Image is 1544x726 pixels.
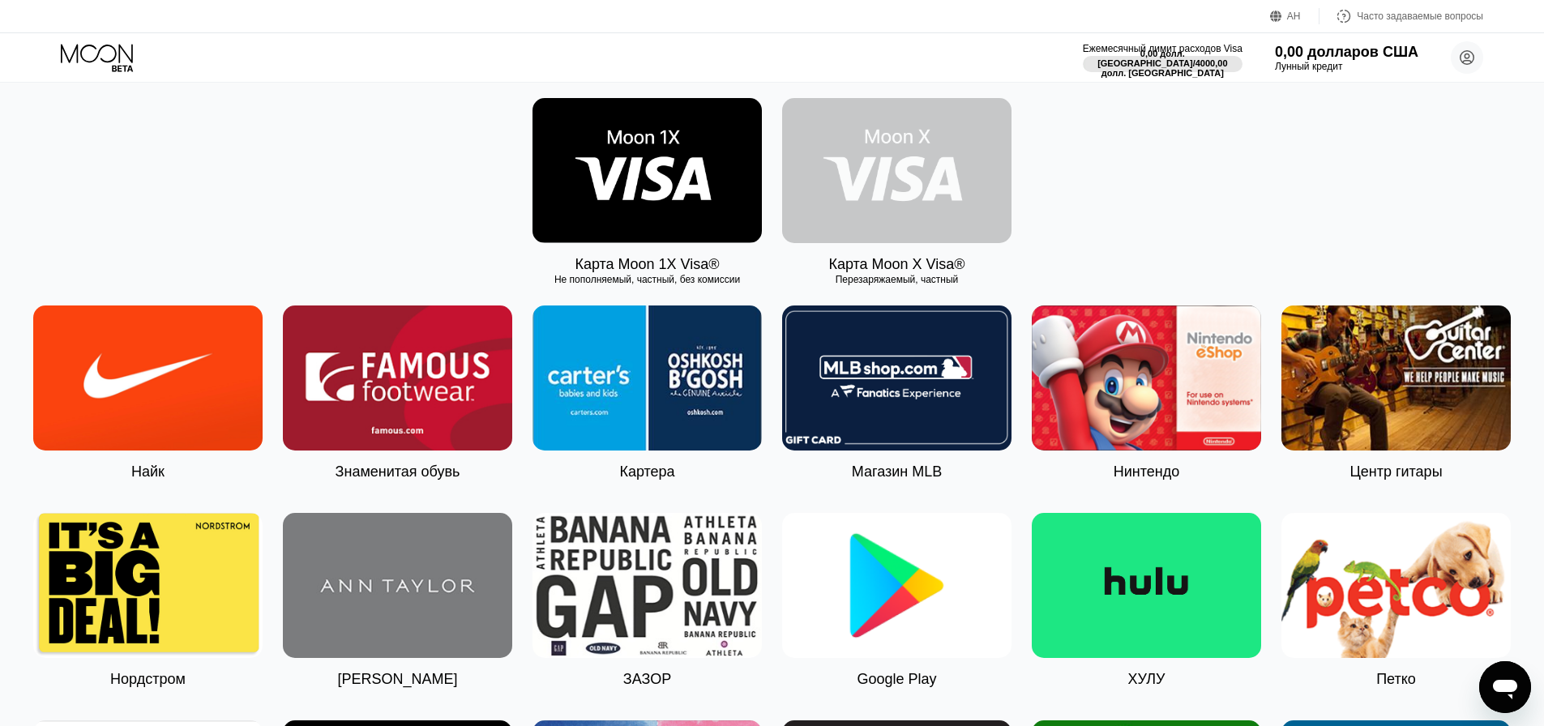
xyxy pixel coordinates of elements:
font: Не пополняемый, частный, без комиссии [554,274,740,285]
font: [PERSON_NAME] [337,671,457,687]
div: Ежемесячный лимит расходов Visa0,00 долл. [GEOGRAPHIC_DATA]/4000,00 долл. [GEOGRAPHIC_DATA] [1083,43,1242,72]
font: Знаменитая обувь [336,463,460,480]
font: Google Play [857,671,936,687]
font: Карта Moon X Visa® [828,256,964,272]
font: / [1193,58,1195,68]
font: 0,00 долларов США [1275,44,1418,60]
font: Лунный кредит [1275,61,1342,72]
font: Нордстром [110,671,186,687]
font: 4000,00 долл. [GEOGRAPHIC_DATA] [1101,58,1230,78]
font: Карта Moon 1X Visa® [575,256,719,272]
font: ХУЛУ [1127,671,1165,687]
font: Ежемесячный лимит расходов Visa [1083,43,1242,54]
iframe: Кнопка запуска окна обмена сообщениями [1479,661,1531,713]
font: Магазин MLB [852,463,942,480]
font: Центр гитары [1349,463,1442,480]
div: Часто задаваемые вопросы [1319,8,1483,24]
font: ЗАЗОР [623,671,671,687]
font: Картера [619,463,674,480]
font: АН [1287,11,1301,22]
font: Перезаряжаемый, частный [836,274,959,285]
font: Найк [131,463,165,480]
font: Нинтендо [1114,463,1180,480]
div: АН [1270,8,1319,24]
font: 0,00 долл. [GEOGRAPHIC_DATA] [1097,49,1193,68]
div: 0,00 долларов СШАЛунный кредит [1275,44,1418,72]
font: Петко [1376,671,1416,687]
font: Часто задаваемые вопросы [1357,11,1483,22]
